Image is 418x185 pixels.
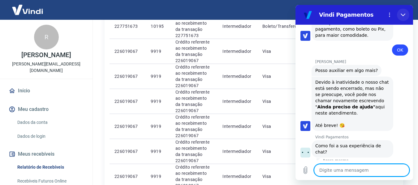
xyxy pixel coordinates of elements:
[262,23,305,29] p: Boleto/Transferência
[262,123,305,129] p: Visa
[7,0,48,19] img: Vindi
[175,39,213,64] p: Crédito referente ao recebimento da transação 226019067
[222,23,252,29] p: Intermediador
[151,98,165,104] p: 9919
[295,5,413,180] iframe: Janela de mensagens
[151,48,165,54] p: 9919
[262,48,305,54] p: Visa
[175,89,213,114] p: Crédito referente ao recebimento da transação 226019067
[114,123,141,129] p: 226019067
[5,61,88,74] p: [PERSON_NAME][EMAIL_ADDRESS][DOMAIN_NAME]
[222,148,252,154] p: Intermediador
[114,23,141,29] p: 227751673
[114,98,141,104] p: 226019067
[151,123,165,129] p: 9919
[262,98,305,104] p: Visa
[262,73,305,79] p: Visa
[388,4,411,16] button: Sair
[222,173,252,179] p: Intermediador
[114,173,141,179] p: 226019067
[262,173,305,179] p: Visa
[222,48,252,54] p: Intermediador
[175,114,213,139] p: Crédito referente ao recebimento da transação 226019067
[114,148,141,154] p: 226019067
[175,14,213,39] p: Crédito referente ao recebimento da transação 227751673
[222,123,252,129] p: Intermediador
[15,116,85,129] a: Dados da conta
[114,73,141,79] p: 226019067
[222,98,252,104] p: Intermediador
[222,73,252,79] p: Intermediador
[262,148,305,154] p: Visa
[7,84,85,98] a: Início
[175,64,213,89] p: Crédito referente ao recebimento da transação 226019067
[151,173,165,179] p: 9919
[21,52,71,58] p: [PERSON_NAME]
[151,23,165,29] p: 10195
[34,25,59,49] div: R
[7,103,85,116] button: Meu cadastro
[175,139,213,164] p: Crédito referente ao recebimento da transação 226019067
[7,147,85,161] button: Meus recebíveis
[114,48,141,54] p: 226019067
[151,73,165,79] p: 9919
[15,161,85,174] a: Relatório de Recebíveis
[15,130,85,143] a: Dados de login
[151,148,165,154] p: 9919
